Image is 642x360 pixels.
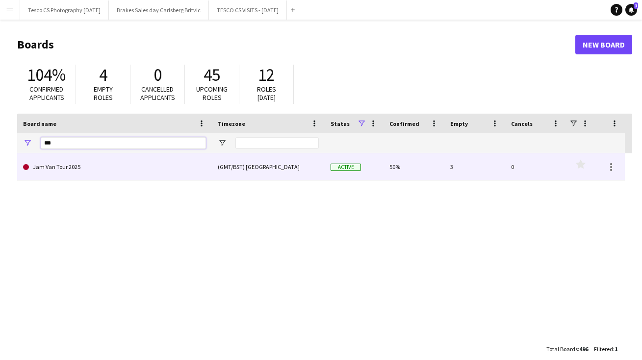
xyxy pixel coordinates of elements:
[23,153,206,181] a: Jam Van Tour 2025
[575,35,632,54] a: New Board
[41,137,206,149] input: Board name Filter Input
[20,0,109,20] button: Tesco CS Photography [DATE]
[204,64,220,86] span: 45
[331,120,350,127] span: Status
[511,120,533,127] span: Cancels
[505,153,566,180] div: 0
[218,120,245,127] span: Timezone
[218,139,227,147] button: Open Filter Menu
[17,37,575,52] h1: Boards
[154,64,162,86] span: 0
[109,0,209,20] button: Brakes Sales day Carlsberg Britvic
[546,339,588,359] div: :
[331,164,361,171] span: Active
[212,153,325,180] div: (GMT/BST) [GEOGRAPHIC_DATA]
[634,2,638,9] span: 1
[258,64,275,86] span: 12
[99,64,107,86] span: 4
[546,345,578,353] span: Total Boards
[209,0,287,20] button: TESCO CS VISITS - [DATE]
[140,85,175,102] span: Cancelled applicants
[23,120,56,127] span: Board name
[444,153,505,180] div: 3
[29,85,64,102] span: Confirmed applicants
[257,85,276,102] span: Roles [DATE]
[27,64,66,86] span: 104%
[615,345,617,353] span: 1
[94,85,113,102] span: Empty roles
[625,4,637,16] a: 1
[235,137,319,149] input: Timezone Filter Input
[384,153,444,180] div: 50%
[196,85,228,102] span: Upcoming roles
[594,339,617,359] div: :
[579,345,588,353] span: 496
[594,345,613,353] span: Filtered
[23,139,32,147] button: Open Filter Menu
[389,120,419,127] span: Confirmed
[450,120,468,127] span: Empty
